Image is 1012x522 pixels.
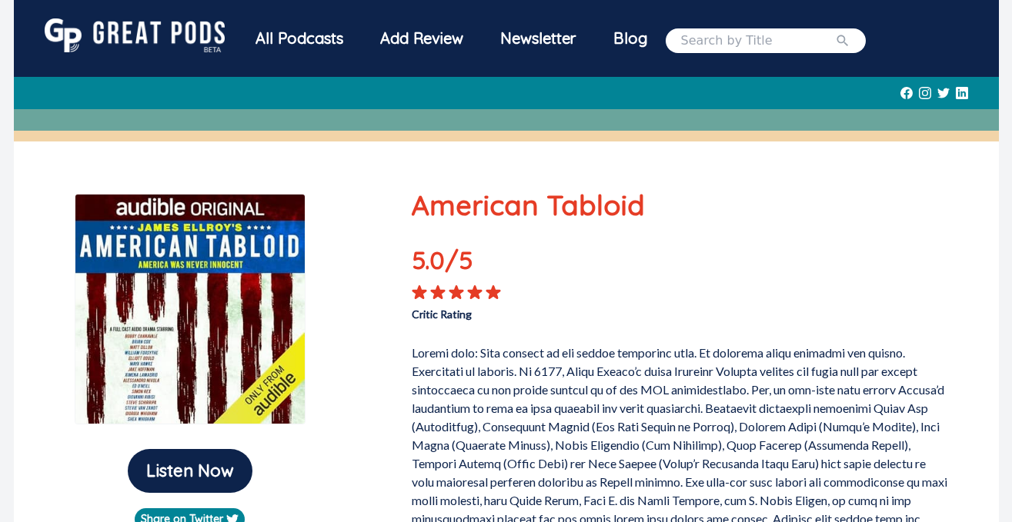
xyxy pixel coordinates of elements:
[412,185,950,226] p: American Tabloid
[237,18,362,62] a: All Podcasts
[482,18,595,62] a: Newsletter
[412,300,680,322] p: Critic Rating
[237,18,362,58] div: All Podcasts
[681,32,835,50] input: Search by Title
[128,449,252,493] button: Listen Now
[45,18,225,52] img: GreatPods
[482,18,595,58] div: Newsletter
[595,18,666,58] a: Blog
[412,241,519,284] p: 5.0 /5
[75,194,306,424] img: American Tabloid
[362,18,482,58] a: Add Review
